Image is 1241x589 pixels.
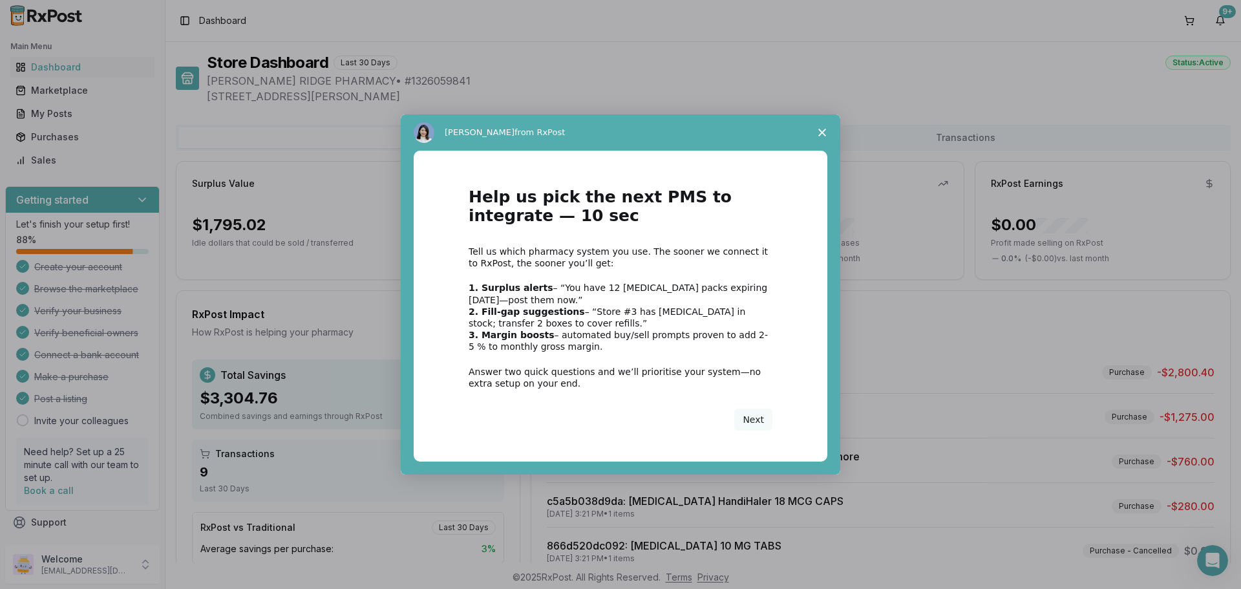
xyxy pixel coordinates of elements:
button: Next [734,409,772,431]
div: – “Store #3 has [MEDICAL_DATA] in stock; transfer 2 boxes to cover refills.” [469,306,772,329]
b: 2. Fill-gap suggestions [469,306,585,317]
h1: Help us pick the next PMS to integrate — 10 sec [469,188,772,233]
b: 3. Margin boosts [469,330,555,340]
b: 1. Surplus alerts [469,283,553,293]
div: Tell us which pharmacy system you use. The sooner we connect it to RxPost, the sooner you’ll get: [469,246,772,269]
div: – automated buy/sell prompts proven to add 2-5 % to monthly gross margin. [469,329,772,352]
div: – “You have 12 [MEDICAL_DATA] packs expiring [DATE]—post them now.” [469,282,772,305]
span: Close survey [804,114,840,151]
span: [PERSON_NAME] [445,127,514,137]
div: Answer two quick questions and we’ll prioritise your system—no extra setup on your end. [469,366,772,389]
span: from RxPost [514,127,565,137]
img: Profile image for Alice [414,122,434,143]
